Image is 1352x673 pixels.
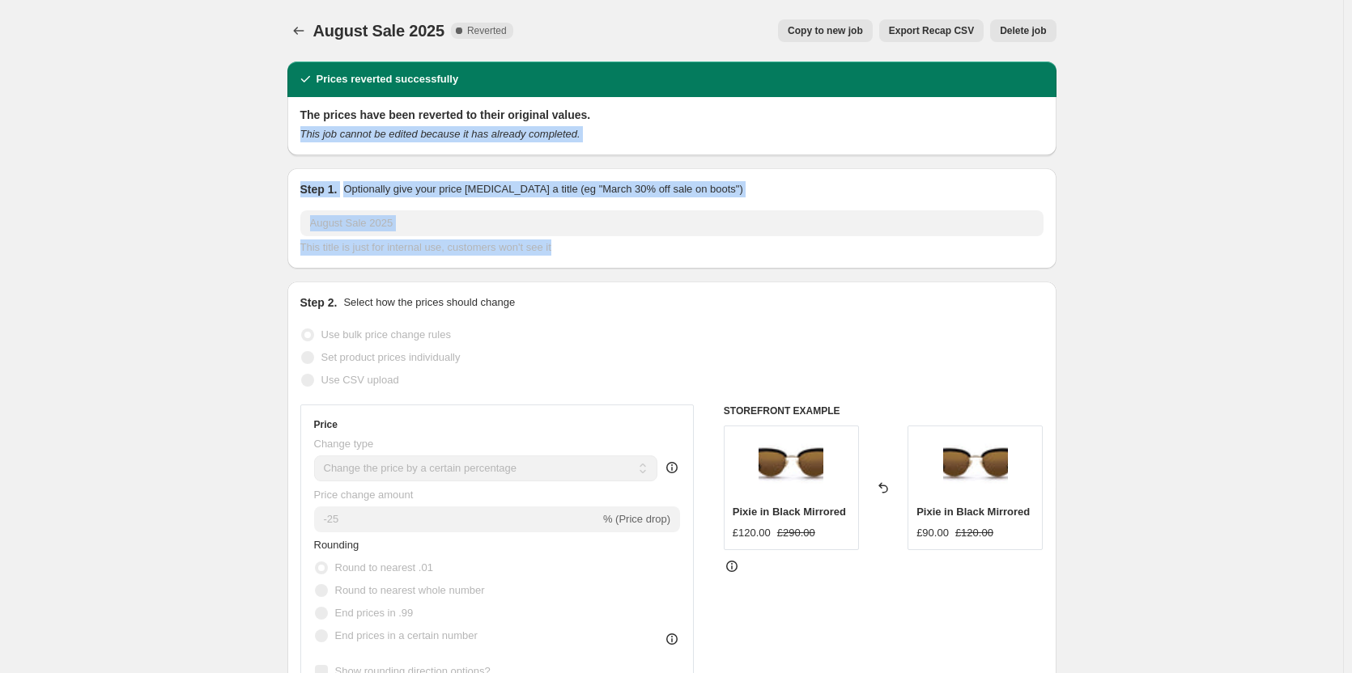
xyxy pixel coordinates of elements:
[300,210,1044,236] input: 30% off holiday sale
[778,19,873,42] button: Copy to new job
[300,294,338,311] h2: Step 2.
[317,71,459,87] h2: Prices reverted successfully
[788,24,863,37] span: Copy to new job
[314,506,600,532] input: -15
[314,418,338,431] h3: Price
[343,181,742,197] p: Optionally give your price [MEDICAL_DATA] a title (eg "March 30% off sale on boots")
[335,607,414,619] span: End prices in .99
[777,525,815,541] strike: £290.00
[335,629,478,641] span: End prices in a certain number
[300,128,580,140] i: This job cannot be edited because it has already completed.
[314,539,359,551] span: Rounding
[733,525,771,541] div: £120.00
[916,525,949,541] div: £90.00
[287,19,310,42] button: Price change jobs
[879,19,984,42] button: Export Recap CSV
[300,241,551,253] span: This title is just for internal use, customers won't see it
[321,328,451,341] span: Use bulk price change rules
[955,525,993,541] strike: £120.00
[724,404,1044,417] h6: STOREFRONT EXAMPLE
[889,24,974,37] span: Export Recap CSV
[664,459,680,476] div: help
[313,22,444,40] span: August Sale 2025
[300,181,338,197] h2: Step 1.
[335,584,485,596] span: Round to nearest whole number
[321,351,461,363] span: Set product prices individually
[321,374,399,386] span: Use CSV upload
[943,434,1008,499] img: SUN084-BLK-SUN-FRONT-LOW_1_-min_80x.jpg
[314,438,374,450] span: Change type
[603,513,670,525] span: % (Price drop)
[759,434,823,499] img: SUN084-BLK-SUN-FRONT-LOW_1_-min_80x.jpg
[314,489,414,501] span: Price change amount
[467,24,507,37] span: Reverted
[1000,24,1046,37] span: Delete job
[733,506,846,518] span: Pixie in Black Mirrored
[335,561,433,574] span: Round to nearest .01
[300,107,1044,123] h2: The prices have been reverted to their original values.
[916,506,1030,518] span: Pixie in Black Mirrored
[990,19,1056,42] button: Delete job
[343,294,515,311] p: Select how the prices should change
